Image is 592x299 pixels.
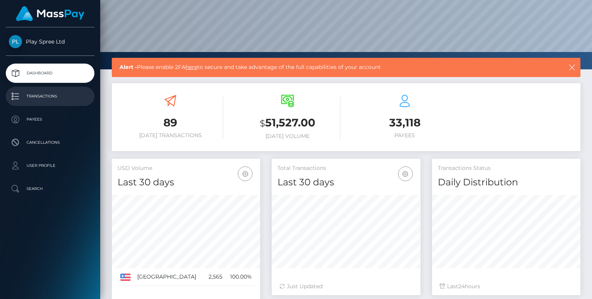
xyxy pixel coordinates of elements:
[9,183,91,195] p: Search
[120,274,131,281] img: US.png
[118,115,223,130] h3: 89
[135,268,204,286] td: [GEOGRAPHIC_DATA]
[6,133,94,152] a: Cancellations
[119,63,523,71] span: Please enable 2FA to secure and take advantage of the full capabilities of your account
[6,179,94,198] a: Search
[352,132,457,139] h6: Payees
[438,176,575,189] h4: Daily Distribution
[279,282,412,291] div: Just Updated
[9,35,22,48] img: Play Spree Ltd
[352,115,457,130] h3: 33,118
[225,268,254,286] td: 100.00%
[185,64,197,71] a: here
[6,156,94,175] a: User Profile
[6,87,94,106] a: Transactions
[260,118,265,129] small: $
[9,137,91,148] p: Cancellations
[9,91,91,102] p: Transactions
[440,282,573,291] div: Last hours
[438,165,575,172] h5: Transactions Status
[6,110,94,129] a: Payees
[118,165,254,172] h5: USD Volume
[277,165,414,172] h5: Total Transactions
[6,38,94,45] span: Play Spree Ltd
[118,132,223,139] h6: [DATE] Transactions
[235,115,340,131] h3: 51,527.00
[16,6,84,21] img: MassPay Logo
[119,64,137,71] b: Alert -
[204,268,225,286] td: 2,565
[118,176,254,189] h4: Last 30 days
[235,133,340,139] h6: [DATE] Volume
[6,64,94,83] a: Dashboard
[9,114,91,125] p: Payees
[277,176,414,189] h4: Last 30 days
[458,283,465,290] span: 24
[9,67,91,79] p: Dashboard
[9,160,91,171] p: User Profile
